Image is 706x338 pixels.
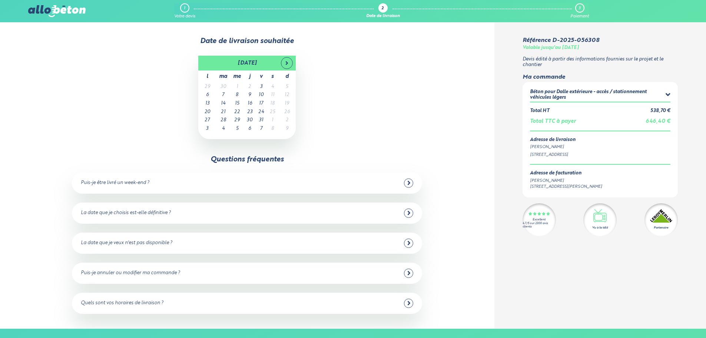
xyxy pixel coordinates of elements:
td: 16 [244,99,255,108]
td: 10 [255,91,267,99]
div: Date de livraison souhaitée [28,37,466,45]
td: 31 [255,116,267,125]
td: 1 [267,116,278,125]
div: 1 [184,6,185,11]
a: 1 Votre devis [174,3,195,19]
td: 29 [198,83,216,91]
div: Ma commande [523,74,678,81]
td: 21 [216,108,230,117]
div: Puis-je être livré un week-end ? [81,180,149,186]
div: Adresse de facturation [530,171,602,176]
th: j [244,70,255,83]
div: [STREET_ADDRESS] [530,152,670,158]
td: 4 [216,125,230,133]
div: Référence D-2025-056308 [523,37,599,44]
p: Devis édité à partir des informations fournies sur le projet et le chantier [523,57,678,68]
td: 24 [255,108,267,117]
td: 26 [278,108,296,117]
div: [PERSON_NAME] [530,144,670,150]
div: Quels sont vos horaires de livraison ? [81,301,163,306]
td: 19 [278,99,296,108]
td: 20 [198,108,216,117]
td: 27 [198,116,216,125]
td: 29 [230,116,244,125]
td: 2 [244,83,255,91]
td: 4 [267,83,278,91]
td: 30 [244,116,255,125]
td: 15 [230,99,244,108]
td: 25 [267,108,278,117]
div: Votre devis [174,14,195,19]
td: 3 [198,125,216,133]
iframe: Help widget launcher [640,309,698,330]
td: 23 [244,108,255,117]
td: 6 [198,91,216,99]
div: Béton pour Dalle extérieure - accès / stationnement véhicules légers [530,89,666,100]
th: [DATE] [216,56,278,70]
td: 2 [278,116,296,125]
td: 28 [216,116,230,125]
th: v [255,70,267,83]
div: [STREET_ADDRESS][PERSON_NAME] [530,184,602,190]
td: 30 [216,83,230,91]
td: 22 [230,108,244,117]
div: 538,70 € [650,108,670,114]
td: 7 [255,125,267,133]
td: 1 [230,83,244,91]
div: Excellent [533,218,546,221]
div: Paiement [570,14,589,19]
div: Total HT [530,108,549,114]
span: 646,40 € [646,119,670,124]
div: 2 [381,6,384,11]
td: 6 [244,125,255,133]
td: 8 [267,125,278,133]
div: Date de livraison [366,14,400,19]
td: 17 [255,99,267,108]
td: 9 [278,125,296,133]
td: 7 [216,91,230,99]
th: ma [216,70,230,83]
td: 3 [255,83,267,91]
td: 13 [198,99,216,108]
td: 5 [230,125,244,133]
div: 3 [579,6,580,11]
a: 2 Date de livraison [366,3,400,19]
summary: Béton pour Dalle extérieure - accès / stationnement véhicules légers [530,89,670,102]
td: 11 [267,91,278,99]
div: [PERSON_NAME] [530,178,602,184]
img: allobéton [28,5,85,17]
div: La date que je choisis est-elle définitive ? [81,210,171,216]
div: 4.7/5 sur 2300 avis clients [523,222,556,229]
div: Puis-je annuler ou modifier ma commande ? [81,270,180,276]
td: 9 [244,91,255,99]
th: me [230,70,244,83]
td: 18 [267,99,278,108]
div: Valable jusqu'au [DATE] [523,45,579,51]
th: s [267,70,278,83]
td: 12 [278,91,296,99]
td: 8 [230,91,244,99]
div: Questions fréquentes [211,155,284,164]
div: Vu à la télé [592,226,608,230]
th: d [278,70,296,83]
a: 3 Paiement [570,3,589,19]
div: Total TTC à payer [530,118,576,125]
th: l [198,70,216,83]
div: Partenaire [654,226,668,230]
div: Adresse de livraison [530,137,670,143]
td: 5 [278,83,296,91]
div: La date que je veux n'est pas disponible ? [81,240,172,246]
td: 14 [216,99,230,108]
